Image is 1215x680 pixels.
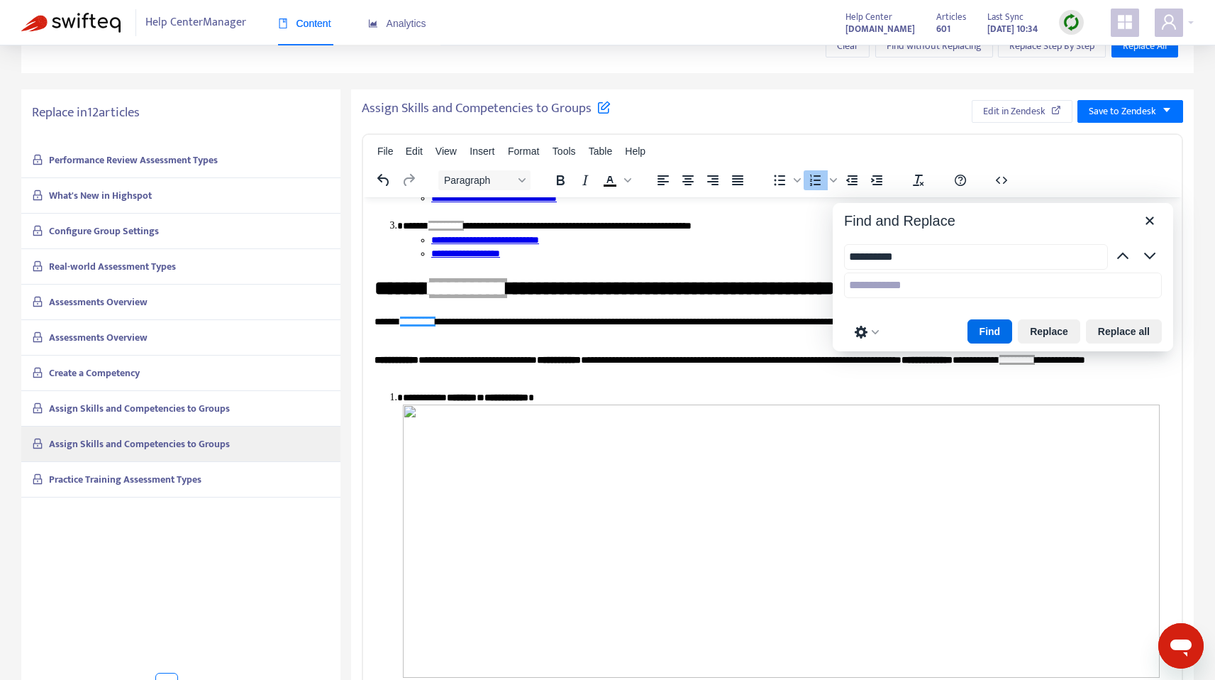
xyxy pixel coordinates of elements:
span: Last Sync [987,9,1023,25]
span: Edit [406,146,423,157]
button: Edit in Zendesk [972,100,1072,123]
button: Decrease indent [840,170,864,190]
span: lock [32,225,43,236]
button: Bold [548,170,572,190]
span: Help Center [845,9,892,25]
span: Clear [837,38,858,54]
button: Undo [372,170,396,190]
button: Replace all [1086,319,1162,344]
button: Italic [573,170,597,190]
span: Help Center Manager [145,9,246,36]
strong: Performance Review Assessment Types [49,152,218,168]
span: lock [32,402,43,414]
a: [DOMAIN_NAME] [845,21,915,37]
strong: Configure Group Settings [49,223,159,239]
span: Save to Zendesk [1089,104,1156,119]
span: Analytics [368,18,426,29]
span: lock [32,367,43,378]
span: Insert [470,146,494,157]
span: Help [625,146,645,157]
button: Save to Zendeskcaret-down [1077,100,1183,123]
span: Content [278,18,331,29]
img: Swifteq [21,13,121,33]
span: lock [32,190,43,201]
span: Replace All [1123,38,1167,54]
span: lock [32,438,43,449]
button: Align center [676,170,700,190]
button: Help [948,170,972,190]
span: lock [32,154,43,165]
button: Increase indent [865,170,889,190]
button: Preferences [850,322,884,342]
span: area-chart [368,18,378,28]
span: Find without Replacing [887,38,982,54]
span: caret-down [1162,105,1172,115]
img: sync.dc5367851b00ba804db3.png [1063,13,1080,31]
span: Replace Step By Step [1009,38,1094,54]
button: Next [1138,244,1162,268]
h5: Assign Skills and Competencies to Groups [362,100,611,118]
span: Edit in Zendesk [983,104,1045,119]
span: View [435,146,457,157]
button: Replace All [1111,35,1178,57]
strong: Practice Training Assessment Types [49,471,201,488]
strong: Real-world Assessment Types [49,258,176,275]
button: Find [967,319,1013,344]
button: Block Paragraph [438,170,531,190]
span: Table [589,146,612,157]
div: Numbered list [804,170,839,190]
button: Align left [651,170,675,190]
span: appstore [1116,13,1133,31]
span: Tools [553,146,576,157]
button: Clear formatting [906,170,931,190]
span: Format [508,146,539,157]
button: Replace [1018,319,1080,344]
iframe: Button to launch messaging window [1158,623,1204,669]
span: lock [32,473,43,485]
button: Clear [826,35,870,57]
span: File [377,146,394,157]
h5: Replace in 12 articles [32,105,330,121]
span: book [278,18,288,28]
button: Align right [701,170,725,190]
strong: What's New in Highspot [49,187,152,204]
strong: Assign Skills and Competencies to Groups [49,400,230,417]
strong: Assessments Overview [49,329,148,346]
button: Previous [1111,244,1135,268]
strong: [DATE] 10:34 [987,21,1038,37]
strong: 601 [936,21,950,37]
span: user [1160,13,1177,31]
button: Replace Step By Step [998,35,1106,57]
span: Paragraph [444,175,514,186]
span: lock [32,296,43,307]
strong: Assign Skills and Competencies to Groups [49,436,230,452]
span: lock [32,261,43,272]
button: Close [1138,209,1162,233]
strong: Create a Competency [49,365,140,381]
span: Articles [936,9,966,25]
strong: Assessments Overview [49,294,148,310]
button: Redo [396,170,421,190]
button: Justify [726,170,750,190]
span: lock [32,331,43,343]
button: Find without Replacing [875,35,993,57]
div: Bullet list [767,170,803,190]
div: Text color Black [598,170,633,190]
